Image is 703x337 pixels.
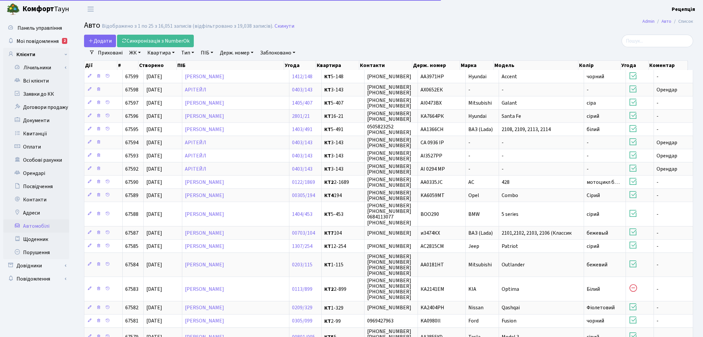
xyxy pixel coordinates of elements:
a: [PERSON_NAME] [185,126,224,133]
span: Білий [587,286,600,293]
span: 5-148 [324,74,362,79]
span: [DATE] [146,73,162,80]
span: 16-21 [324,114,362,119]
span: [DATE] [146,243,162,250]
span: 67593 [125,152,138,159]
span: сірий [587,211,599,218]
span: бежевий [587,261,607,268]
span: АІ3527РР [421,152,442,159]
a: 0122/1869 [292,179,315,186]
span: - [657,229,659,237]
a: Автомобілі [3,219,69,233]
span: Орендар [657,86,677,93]
span: 67589 [125,192,138,199]
a: Адреси [3,206,69,219]
span: сірий [587,113,599,120]
a: АРІТЕЙЛ [185,139,206,146]
span: КА2141ЕМ [421,286,444,293]
span: Accent [502,73,517,80]
span: чорний [587,73,604,80]
span: чорний [587,318,604,325]
span: [PHONE_NUMBER] [367,73,411,80]
nav: breadcrumb [632,15,703,28]
span: - [468,139,470,146]
a: [PERSON_NAME] [185,318,224,325]
span: KA0980ll [421,318,441,325]
th: Коментар [649,61,688,70]
a: Авто [661,18,671,25]
span: - [587,139,589,146]
span: Patriot [502,243,518,250]
span: KA2404РН [421,304,444,312]
a: [PERSON_NAME] [185,113,224,120]
span: СА 0936 ІР [421,139,444,146]
span: Фіолетовий [587,304,615,312]
a: Квартира [145,47,177,58]
span: - [502,86,504,93]
span: AC [468,179,474,186]
b: КТ2 [324,286,334,293]
th: Контакти [359,61,413,70]
span: бежевый [587,229,608,237]
span: 67584 [125,261,138,268]
th: Угода [621,61,649,70]
span: 104 [324,230,362,236]
span: [PHONE_NUMBER] [PHONE_NUMBER] [367,150,411,162]
span: Qashqai [502,304,520,312]
span: - [657,243,659,250]
span: Nissan [468,304,483,312]
span: 67590 [125,179,138,186]
a: Мої повідомлення2 [3,35,69,48]
span: - [657,211,659,218]
span: 67587 [125,229,138,237]
a: ЖК [127,47,143,58]
span: 67595 [125,126,138,133]
span: 1-115 [324,262,362,267]
span: Мої повідомлення [16,38,59,45]
span: КА7664РК [421,113,444,120]
a: [PERSON_NAME] [185,304,224,312]
span: Opel [468,192,479,199]
span: 2-899 [324,286,362,292]
img: logo.png [7,3,20,16]
a: Порушення [3,246,69,259]
span: [PHONE_NUMBER] [367,229,411,237]
div: 2 [62,38,67,44]
span: Сірий [587,192,600,199]
b: КТ [324,165,331,173]
span: BOO290 [421,211,439,218]
b: КТ [324,261,331,268]
span: білий [587,126,600,133]
span: 67592 [125,165,138,173]
a: [PERSON_NAME] [185,99,224,107]
b: КТ [324,211,331,218]
th: Держ. номер [412,61,460,70]
b: КТ [324,73,331,80]
span: 67588 [125,211,138,218]
span: 3-143 [324,140,362,145]
span: Optima [502,286,519,293]
a: [PERSON_NAME] [185,211,224,218]
th: ПІБ [177,61,284,70]
span: Додати [88,37,112,45]
a: Повідомлення [3,272,69,286]
span: Панель управління [17,24,62,32]
span: АІ 0294 МР [421,165,445,173]
span: 0505823252 [PHONE_NUMBER] [367,123,411,136]
span: Fusion [502,318,516,325]
span: - [657,99,659,107]
a: Особові рахунки [3,153,69,167]
th: # [117,61,138,70]
span: [PHONE_NUMBER] [PHONE_NUMBER] [PHONE_NUMBER] [PHONE_NUMBER] [367,277,411,301]
span: - [587,165,589,173]
span: [PHONE_NUMBER] [PHONE_NUMBER] [367,163,411,176]
a: Приховані [95,47,125,58]
a: 1405/407 [292,99,312,107]
span: АА0181НТ [421,261,444,268]
span: [DATE] [146,126,162,133]
a: Щоденник [3,233,69,246]
span: 67582 [125,304,138,312]
span: 12-254 [324,244,362,249]
a: Заблоковано [257,47,298,58]
span: - [587,86,589,93]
